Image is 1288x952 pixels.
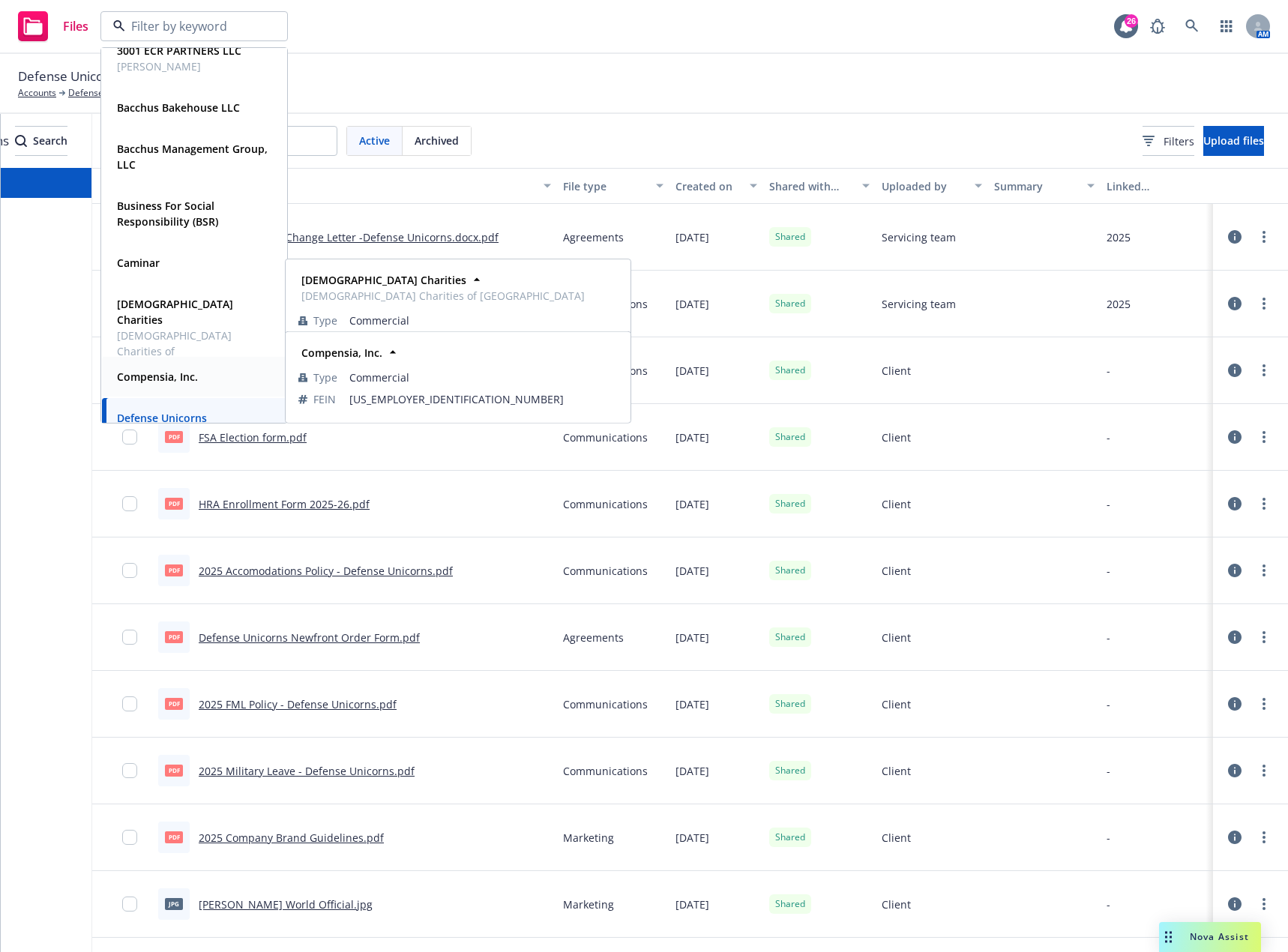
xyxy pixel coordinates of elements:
span: Shared [775,564,805,577]
span: [DATE] [675,363,709,379]
div: - [1107,363,1110,379]
div: Drag to move [1159,922,1178,952]
div: Search [15,127,67,155]
a: Switch app [1212,11,1242,41]
span: Marketing [563,897,614,912]
span: Nova Assist [1190,930,1249,943]
strong: Defense Unicorns [117,411,207,425]
a: more [1255,828,1273,846]
span: Communications [563,430,648,445]
span: pdf [165,631,183,642]
button: Summary [988,168,1101,204]
a: more [1255,295,1273,313]
span: Client [882,696,911,712]
input: Toggle Row Selected [122,763,137,778]
span: Marketing [563,830,614,846]
span: jpg [165,898,183,909]
span: [DATE] [675,830,709,846]
div: - [1107,830,1110,846]
span: [DATE] [675,296,709,312]
a: 2025 Accomodations Policy - Defense Unicorns.pdf [199,564,453,578]
div: - [1107,897,1110,912]
span: Client [882,630,911,645]
span: Shared [775,230,805,244]
span: [DATE] [675,696,709,712]
a: [PERSON_NAME] World Official.jpg [199,897,373,912]
a: more [1255,628,1273,646]
a: 2025 FML Policy - Defense Unicorns.pdf [199,697,397,711]
a: 2025 Military Leave - Defense Unicorns.pdf [199,764,415,778]
span: Client [882,763,911,779]
input: Toggle Row Selected [122,830,137,845]
strong: Bacchus Bakehouse LLC [117,100,240,115]
button: File type [557,168,669,204]
div: 2025 [1107,229,1131,245]
input: Toggle Row Selected [122,630,137,645]
div: Shared with client [769,178,853,194]
a: HRA Enrollment Form 2025-26.pdf [199,497,370,511]
input: Toggle Row Selected [122,696,137,711]
span: Communications [563,563,648,579]
span: Shared [775,831,805,844]
span: [DEMOGRAPHIC_DATA] Charities of [GEOGRAPHIC_DATA] [301,288,585,304]
button: Uploaded by [876,168,988,204]
div: - [1107,630,1110,645]
div: Linked associations [1107,178,1207,194]
span: Shared [775,497,805,510]
input: Toggle Row Selected [122,563,137,578]
a: 2025 Company Brand Guidelines.pdf [199,831,384,845]
a: Accounts [18,86,56,100]
span: Shared [775,764,805,777]
a: more [1255,495,1273,513]
span: [DATE] [675,563,709,579]
a: Files [12,5,94,47]
span: Defense Unicorns [18,67,122,86]
input: Filter by keyword [125,17,257,35]
button: Linked associations [1101,168,1213,204]
span: Files [63,20,88,32]
span: Shared [775,364,805,377]
strong: [DEMOGRAPHIC_DATA] Charities [301,273,466,287]
a: FSA Election form.pdf [199,430,307,445]
a: more [1255,361,1273,379]
span: [PERSON_NAME] [117,58,241,74]
span: pdf [165,765,183,776]
span: Shared [775,297,805,310]
span: Communications [563,763,648,779]
div: - [1107,563,1110,579]
a: more [1255,561,1273,579]
a: more [1255,695,1273,713]
div: - [1107,496,1110,512]
a: Report a Bug [1143,11,1173,41]
span: Servicing team [882,229,956,245]
span: Type [313,370,337,385]
span: [DATE] [675,630,709,645]
span: Client [882,563,911,579]
span: Type [313,313,337,328]
span: Agreements [563,229,624,245]
span: Upload files [1203,133,1264,148]
button: Nova Assist [1159,922,1261,952]
div: Name [158,178,535,194]
span: Client [882,363,911,379]
span: Communications [563,496,648,512]
input: Toggle Row Selected [122,496,137,511]
span: Filters [1143,133,1194,149]
a: more [1255,228,1273,246]
span: [DATE] [675,430,709,445]
strong: Business For Social Responsibility (BSR) [117,199,218,229]
div: 26 [1125,14,1138,28]
span: Shared [775,630,805,644]
span: [DATE] [675,897,709,912]
span: Client [882,496,911,512]
span: FEIN [313,391,336,407]
input: Toggle Row Selected [122,430,137,445]
div: File type [563,178,647,194]
span: Communications [563,696,648,712]
span: Shared [775,697,805,711]
span: pdf [165,831,183,843]
a: Broker of Record Change Letter -Defense Unicorns.docx.pdf [199,230,499,244]
a: Search [1177,11,1207,41]
a: more [1255,428,1273,446]
button: Upload files [1203,126,1264,156]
